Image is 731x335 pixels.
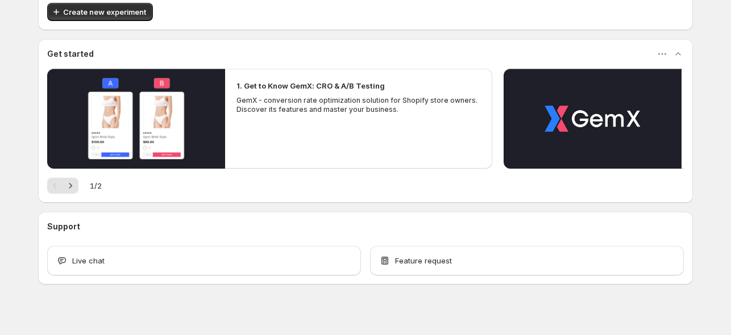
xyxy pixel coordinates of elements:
h3: Get started [47,48,94,60]
button: Play video [47,69,225,169]
span: Feature request [395,255,452,266]
span: Live chat [72,255,105,266]
span: Create new experiment [63,6,146,18]
p: GemX - conversion rate optimization solution for Shopify store owners. Discover its features and ... [236,96,481,114]
button: Next [63,178,78,194]
span: 1 / 2 [90,180,102,191]
h3: Support [47,221,80,232]
nav: Pagination [47,178,78,194]
button: Play video [504,69,682,169]
h2: 1. Get to Know GemX: CRO & A/B Testing [236,80,385,91]
button: Create new experiment [47,3,153,21]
